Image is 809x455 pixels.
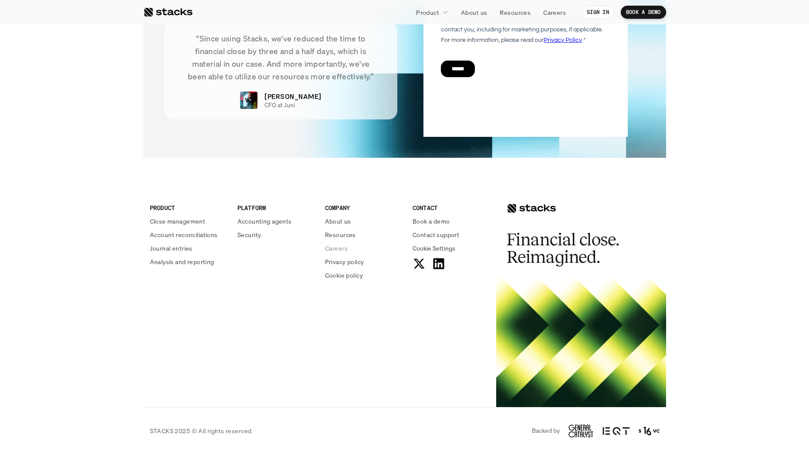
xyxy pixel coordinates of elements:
a: Journal entries [150,244,227,253]
a: Cookie policy [325,271,402,280]
p: STACKS 2025 © All rights reserved [150,426,252,435]
p: Account reconciliations [150,230,218,239]
span: Cookie Settings [413,244,455,253]
p: Resources [500,8,531,17]
a: Analysis and reporting [150,257,227,266]
a: Close management [150,217,227,226]
p: About us [461,8,487,17]
p: Privacy policy [325,257,364,266]
p: SIGN IN [587,9,609,15]
a: Resources [325,230,402,239]
p: Resources [325,230,356,239]
p: Security [237,230,261,239]
a: About us [325,217,402,226]
p: Careers [325,244,348,253]
button: Cookie Trigger [413,244,455,253]
a: Accounting agents [237,217,315,226]
p: CFO at Juni [264,102,295,109]
a: Privacy policy [325,257,402,266]
p: Careers [543,8,566,17]
p: PLATFORM [237,203,315,212]
a: Careers [538,4,571,20]
p: CONTACT [413,203,490,212]
p: Cookie policy [325,271,363,280]
p: Backed by [532,427,560,435]
a: About us [456,4,492,20]
p: “Since using Stacks, we've reduced the time to financial close by three and a half days, which is... [177,32,385,82]
h2: Financial close. Reimagined. [507,231,637,266]
p: Contact support [413,230,459,239]
a: Careers [325,244,402,253]
a: Account reconciliations [150,230,227,239]
a: Book a demo [413,217,490,226]
p: Book a demo [413,217,450,226]
p: Journal entries [150,244,193,253]
a: BOOK A DEMO [621,6,666,19]
p: COMPANY [325,203,402,212]
p: Analysis and reporting [150,257,214,266]
a: Contact support [413,230,490,239]
p: About us [325,217,351,226]
a: Privacy Policy [103,166,141,172]
p: Accounting agents [237,217,292,226]
a: SIGN IN [582,6,614,19]
p: Product [416,8,439,17]
p: BOOK A DEMO [626,9,661,15]
p: PRODUCT [150,203,227,212]
p: Close management [150,217,206,226]
a: Resources [494,4,536,20]
a: Security [237,230,315,239]
p: [PERSON_NAME] [264,91,321,102]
